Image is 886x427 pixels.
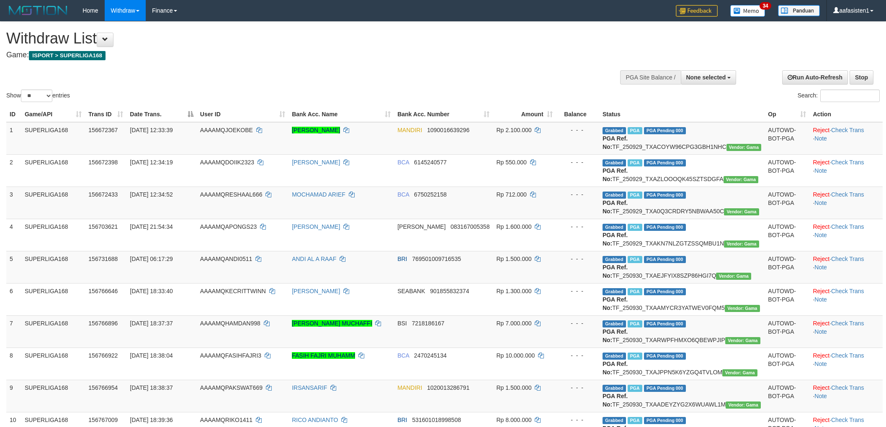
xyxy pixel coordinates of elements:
[603,296,628,311] b: PGA Ref. No:
[451,223,489,230] span: Copy 083167005358 to clipboard
[644,256,686,263] span: PGA Pending
[6,122,21,155] td: 1
[813,384,829,391] a: Reject
[724,176,759,183] span: Vendor URL: https://trx31.1velocity.biz
[831,127,864,133] a: Check Trans
[88,256,118,262] span: 156731688
[599,348,765,380] td: TF_250930_TXAJPPN5K6YZGQ4TVLOM
[6,187,21,219] td: 3
[559,351,596,360] div: - - -
[88,223,118,230] span: 156703621
[644,159,686,166] span: PGA Pending
[724,240,759,248] span: Vendor URL: https://trx31.1velocity.biz
[414,191,447,198] span: Copy 6750252158 to clipboard
[292,191,345,198] a: MOCHAMAD ARIEF
[831,256,864,262] a: Check Trans
[6,251,21,283] td: 5
[628,256,642,263] span: Marked by aafromsomean
[88,320,118,327] span: 156766896
[644,320,686,327] span: PGA Pending
[716,273,751,280] span: Vendor URL: https://trx31.1velocity.biz
[831,159,864,166] a: Check Trans
[6,107,21,122] th: ID
[820,89,880,102] input: Search:
[414,352,447,359] span: Copy 2470245134 to clipboard
[765,348,809,380] td: AUTOWD-BOT-PGA
[130,223,173,230] span: [DATE] 21:54:34
[809,107,883,122] th: Action
[496,159,526,166] span: Rp 550.000
[559,416,596,424] div: - - -
[6,348,21,380] td: 8
[765,219,809,251] td: AUTOWD-BOT-PGA
[130,127,173,133] span: [DATE] 12:33:39
[130,417,173,423] span: [DATE] 18:39:36
[85,107,126,122] th: Trans ID: activate to sort column ascending
[599,315,765,348] td: TF_250930_TXARWPFHMXO6QBEWPJIP
[603,361,628,376] b: PGA Ref. No:
[644,192,686,199] span: PGA Pending
[21,283,85,315] td: SUPERLIGA168
[397,320,407,327] span: BSI
[88,352,118,359] span: 156766922
[813,159,829,166] a: Reject
[88,417,118,423] span: 156767009
[814,264,827,271] a: Note
[813,127,829,133] a: Reject
[496,320,531,327] span: Rp 7.000.000
[765,283,809,315] td: AUTOWD-BOT-PGA
[725,305,760,312] span: Vendor URL: https://trx31.1velocity.biz
[21,154,85,187] td: SUPERLIGA168
[493,107,556,122] th: Amount: activate to sort column ascending
[6,219,21,251] td: 4
[200,288,266,294] span: AAAAMQKECRITTWINN
[765,251,809,283] td: AUTOWD-BOT-PGA
[88,384,118,391] span: 156766954
[496,127,531,133] span: Rp 2.100.000
[394,107,493,122] th: Bank Acc. Number: activate to sort column ascending
[644,385,686,392] span: PGA Pending
[21,315,85,348] td: SUPERLIGA168
[603,159,626,166] span: Grabbed
[831,288,864,294] a: Check Trans
[292,320,372,327] a: [PERSON_NAME] MUCHAFFI
[21,219,85,251] td: SUPERLIGA168
[628,417,642,424] span: Marked by aafheankoy
[628,385,642,392] span: Marked by aafsengchandara
[831,320,864,327] a: Check Trans
[628,192,642,199] span: Marked by aafsoycanthlai
[850,70,873,84] a: Stop
[200,159,254,166] span: AAAAMQDOIIK2323
[813,256,829,262] a: Reject
[292,352,355,359] a: FASIH FAJRI MUHAMM
[765,122,809,155] td: AUTOWD-BOT-PGA
[814,167,827,174] a: Note
[809,219,883,251] td: · ·
[813,417,829,423] a: Reject
[397,256,407,262] span: BRI
[130,256,173,262] span: [DATE] 06:17:29
[813,191,829,198] a: Reject
[603,353,626,360] span: Grabbed
[620,70,680,84] div: PGA Site Balance /
[765,187,809,219] td: AUTOWD-BOT-PGA
[21,107,85,122] th: Game/API: activate to sort column ascending
[88,191,118,198] span: 156672433
[809,251,883,283] td: · ·
[21,89,52,102] select: Showentries
[88,288,118,294] span: 156766646
[6,315,21,348] td: 7
[730,5,765,17] img: Button%20Memo.svg
[814,296,827,303] a: Note
[200,352,261,359] span: AAAAMQFASIHFAJRI3
[765,154,809,187] td: AUTOWD-BOT-PGA
[831,417,864,423] a: Check Trans
[21,348,85,380] td: SUPERLIGA168
[722,369,757,376] span: Vendor URL: https://trx31.1velocity.biz
[813,288,829,294] a: Reject
[496,288,531,294] span: Rp 1.300.000
[628,159,642,166] span: Marked by aafsoycanthlai
[292,223,340,230] a: [PERSON_NAME]
[603,232,628,247] b: PGA Ref. No:
[414,159,447,166] span: Copy 6145240577 to clipboard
